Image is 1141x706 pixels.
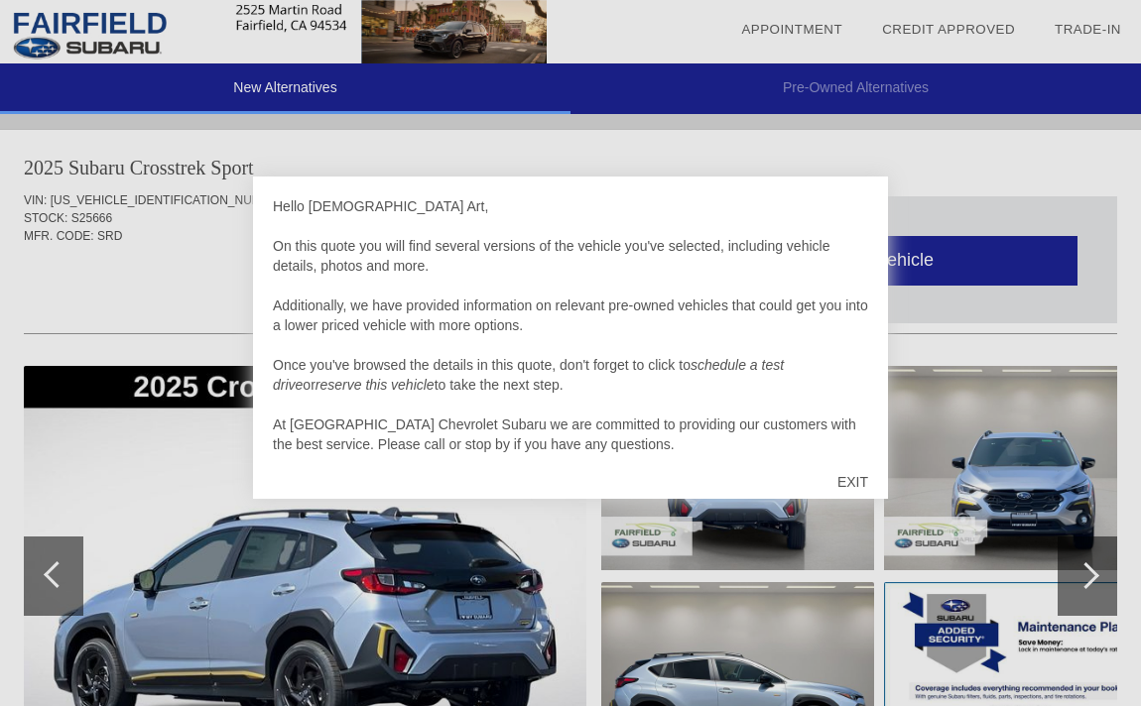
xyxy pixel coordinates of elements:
em: reserve this vehicle [316,377,435,393]
a: Trade-In [1055,22,1121,37]
div: Hello [DEMOGRAPHIC_DATA] Art, On this quote you will find several versions of the vehicle you've ... [273,196,868,454]
a: Credit Approved [882,22,1015,37]
a: Appointment [741,22,842,37]
div: EXIT [818,452,888,512]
